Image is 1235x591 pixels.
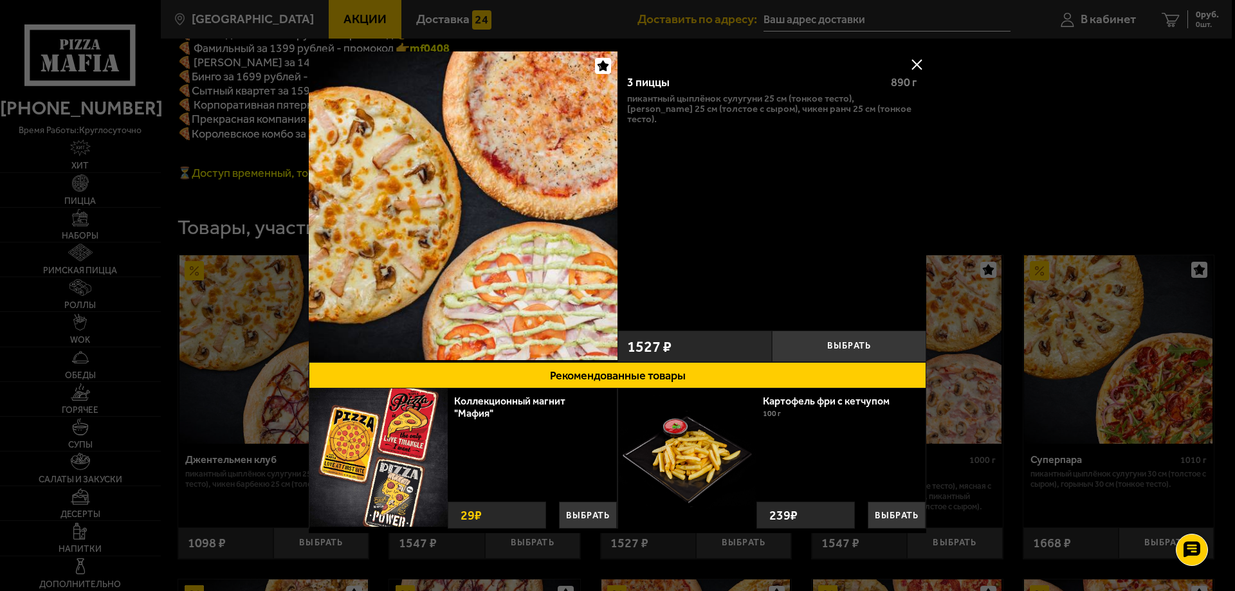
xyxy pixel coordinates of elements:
span: 1527 ₽ [627,339,672,354]
div: 3 пиццы [627,76,880,90]
button: Выбрать [868,502,926,529]
span: 100 г [763,409,781,418]
a: Коллекционный магнит "Мафия" [454,395,565,419]
button: Рекомендованные товары [309,362,926,388]
a: Картофель фри с кетчупом [763,395,902,407]
img: 3 пиццы [309,51,617,360]
strong: 239 ₽ [766,502,801,528]
button: Выбрать [559,502,617,529]
button: Выбрать [772,331,926,362]
p: Пикантный цыплёнок сулугуни 25 см (тонкое тесто), [PERSON_NAME] 25 см (толстое с сыром), Чикен Ра... [627,93,917,124]
span: 890 г [891,75,917,89]
strong: 29 ₽ [457,502,485,528]
a: 3 пиццы [309,51,617,362]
